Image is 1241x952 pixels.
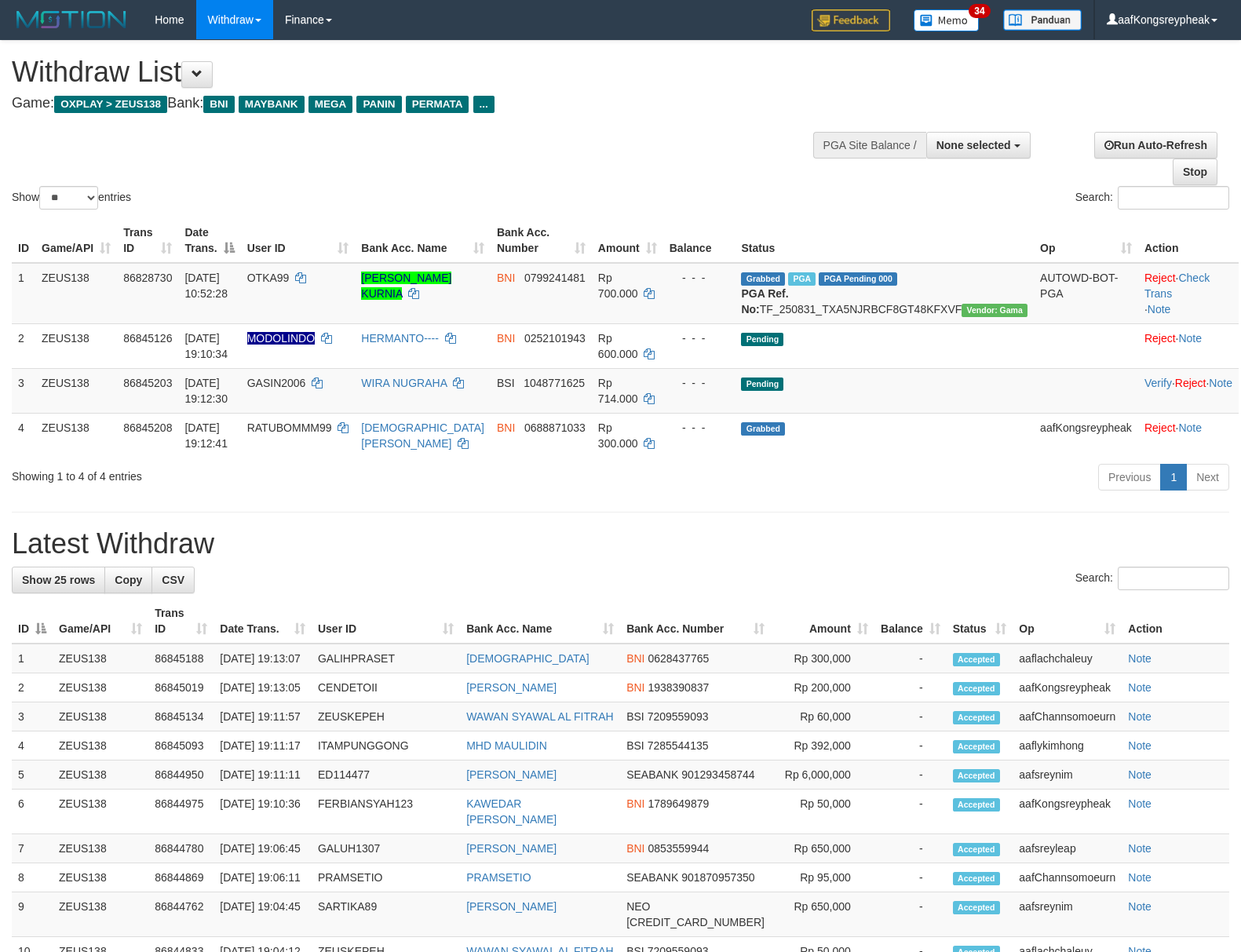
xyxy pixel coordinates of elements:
span: Copy 901293458744 to clipboard [681,768,754,781]
div: - - - [670,330,729,346]
td: aafsreynim [1013,892,1122,937]
td: 4 [12,413,35,458]
span: Accepted [953,740,1000,753]
td: ITAMPUNGGONG [312,731,460,761]
a: [PERSON_NAME] [466,681,557,694]
span: Copy 0799241481 to clipboard [524,272,586,284]
a: Note [1128,871,1152,884]
th: Action [1122,599,1229,644]
td: ZEUS138 [53,673,148,702]
a: Verify [1144,377,1172,389]
td: - [874,790,947,834]
h1: Withdraw List [12,57,812,88]
td: ZEUSKEPEH [312,702,460,731]
a: Next [1186,464,1229,491]
a: [PERSON_NAME] KURNIA [361,272,451,300]
span: Accepted [953,682,1000,695]
th: Game/API: activate to sort column ascending [35,218,117,263]
td: GALIHPRASET [312,644,460,673]
a: Note [1128,652,1152,665]
td: - [874,834,947,863]
td: SARTIKA89 [312,892,460,937]
td: 3 [12,368,35,413]
td: · [1138,413,1239,458]
span: PGA Pending [819,272,897,286]
span: Vendor URL: https://trx31.1velocity.biz [962,304,1027,317]
span: MEGA [308,96,353,113]
td: ZEUS138 [53,644,148,673]
span: BNI [497,421,515,434]
a: 1 [1160,464,1187,491]
td: ZEUS138 [53,761,148,790]
th: Op: activate to sort column ascending [1034,218,1138,263]
td: ZEUS138 [35,368,117,413]
img: Button%20Memo.svg [914,9,980,31]
h4: Game: Bank: [12,96,812,111]
td: Rp 650,000 [771,834,874,863]
a: Stop [1173,159,1217,185]
a: Reject [1144,421,1176,434]
td: ZEUS138 [53,863,148,892]
td: [DATE] 19:10:36 [214,790,312,834]
span: GASIN2006 [247,377,306,389]
td: - [874,863,947,892]
span: 86845203 [123,377,172,389]
td: [DATE] 19:11:57 [214,702,312,731]
td: · · [1138,263,1239,324]
label: Search: [1075,567,1229,590]
span: RATUBOMMM99 [247,421,332,434]
a: Note [1128,681,1152,694]
td: Rp 60,000 [771,702,874,731]
td: [DATE] 19:13:05 [214,673,312,702]
div: Showing 1 to 4 of 4 entries [12,462,506,484]
a: [PERSON_NAME] [466,900,557,913]
a: KAWEDAR [PERSON_NAME] [466,797,557,826]
th: Op: activate to sort column ascending [1013,599,1122,644]
td: [DATE] 19:04:45 [214,892,312,937]
span: Grabbed [741,422,785,436]
td: aaflykimhong [1013,731,1122,761]
span: 34 [969,4,990,18]
span: Accepted [953,711,1000,724]
td: CENDETOII [312,673,460,702]
span: Nama rekening ada tanda titik/strip, harap diedit [247,332,315,345]
td: 1 [12,644,53,673]
span: BSI [626,710,644,723]
a: Previous [1098,464,1161,491]
span: Accepted [953,843,1000,856]
td: 86844975 [148,790,214,834]
td: 8 [12,863,53,892]
a: Note [1209,377,1232,389]
span: Accepted [953,872,1000,885]
span: 86845126 [123,332,172,345]
span: OTKA99 [247,272,290,284]
span: [DATE] 10:52:28 [184,272,228,300]
span: None selected [936,139,1011,151]
td: - [874,673,947,702]
td: aafChannsomoeurn [1013,702,1122,731]
th: Action [1138,218,1239,263]
td: aafsreynim [1013,761,1122,790]
th: Balance [663,218,735,263]
span: BNI [626,842,644,855]
span: Copy 0252101943 to clipboard [524,332,586,345]
td: · · [1138,368,1239,413]
td: aaflachchaleuy [1013,644,1122,673]
a: Note [1128,900,1152,913]
th: Bank Acc. Number: activate to sort column ascending [491,218,592,263]
a: Run Auto-Refresh [1094,132,1217,159]
td: TF_250831_TXA5NJRBCF8GT48KFXVF [735,263,1034,324]
span: PANIN [356,96,401,113]
td: Rp 50,000 [771,790,874,834]
a: Note [1148,303,1171,316]
th: Date Trans.: activate to sort column descending [178,218,240,263]
td: - [874,644,947,673]
span: Copy 0853559944 to clipboard [648,842,709,855]
td: [DATE] 19:06:45 [214,834,312,863]
b: PGA Ref. No: [741,287,788,316]
input: Search: [1118,567,1229,590]
td: Rp 6,000,000 [771,761,874,790]
td: aafsreyleap [1013,834,1122,863]
th: Date Trans.: activate to sort column ascending [214,599,312,644]
td: Rp 300,000 [771,644,874,673]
